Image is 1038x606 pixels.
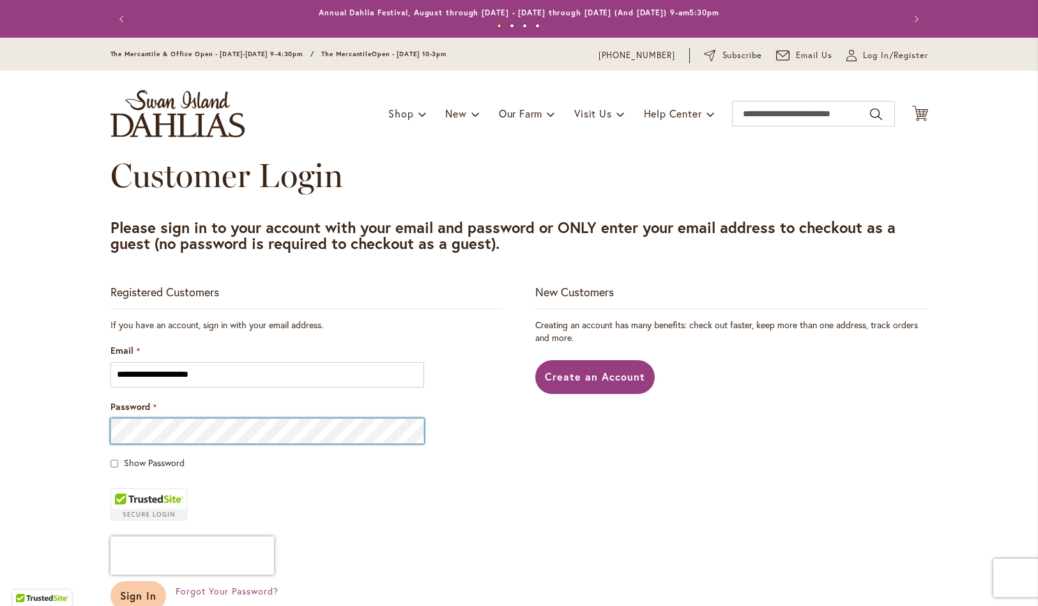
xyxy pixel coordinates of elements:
span: Create an Account [545,370,645,383]
button: 3 of 4 [523,24,527,28]
a: Email Us [776,49,832,62]
button: Next [903,6,928,32]
iframe: Launch Accessibility Center [10,561,45,596]
span: Our Farm [499,107,542,120]
button: 1 of 4 [497,24,501,28]
button: 2 of 4 [510,24,514,28]
div: If you have an account, sign in with your email address. [111,319,503,331]
span: Email Us [796,49,832,62]
span: Open - [DATE] 10-3pm [372,50,446,58]
a: Create an Account [535,360,655,394]
span: Subscribe [722,49,763,62]
strong: Please sign in to your account with your email and password or ONLY enter your email address to c... [111,217,896,254]
div: TrustedSite Certified [111,489,187,520]
p: Creating an account has many benefits: check out faster, keep more than one address, track orders... [535,319,927,344]
a: Forgot Your Password? [176,585,278,598]
span: Shop [388,107,413,120]
span: Customer Login [111,155,343,195]
button: Previous [111,6,136,32]
span: Help Center [644,107,702,120]
strong: Registered Customers [111,284,219,299]
span: Email [111,344,134,356]
a: Subscribe [704,49,762,62]
strong: New Customers [535,284,614,299]
a: Annual Dahlia Festival, August through [DATE] - [DATE] through [DATE] (And [DATE]) 9-am5:30pm [319,8,719,17]
span: Sign In [120,589,157,602]
a: [PHONE_NUMBER] [599,49,676,62]
span: Log In/Register [863,49,928,62]
span: Show Password [124,457,185,469]
a: Log In/Register [846,49,928,62]
span: New [445,107,466,120]
span: The Mercantile & Office Open - [DATE]-[DATE] 9-4:30pm / The Mercantile [111,50,372,58]
span: Forgot Your Password? [176,585,278,597]
iframe: reCAPTCHA [111,536,274,575]
span: Visit Us [574,107,611,120]
button: 4 of 4 [535,24,540,28]
span: Password [111,400,150,413]
a: store logo [111,90,245,137]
